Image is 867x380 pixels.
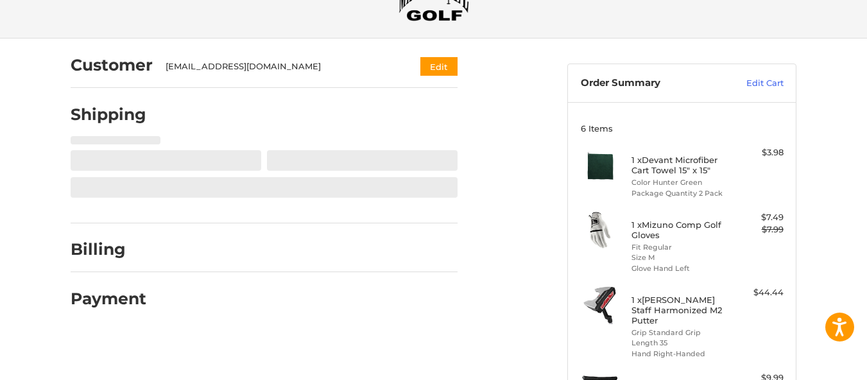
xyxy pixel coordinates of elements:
[631,155,730,176] h4: 1 x Devant Microfiber Cart Towel 15" x 15"
[733,286,784,299] div: $44.44
[166,60,396,73] div: [EMAIL_ADDRESS][DOMAIN_NAME]
[631,295,730,326] h4: 1 x [PERSON_NAME] Staff Harmonized M2 Putter
[631,188,730,199] li: Package Quantity 2 Pack
[761,345,867,380] iframe: Google Customer Reviews
[733,223,784,236] div: $7.99
[631,252,730,263] li: Size M
[631,220,730,241] h4: 1 x Mizuno Comp Golf Gloves
[631,327,730,338] li: Grip Standard Grip
[71,55,153,75] h2: Customer
[631,349,730,359] li: Hand Right-Handed
[733,211,784,224] div: $7.49
[420,57,458,76] button: Edit
[719,77,784,90] a: Edit Cart
[631,263,730,274] li: Glove Hand Left
[631,242,730,253] li: Fit Regular
[631,338,730,349] li: Length 35
[71,289,146,309] h2: Payment
[733,146,784,159] div: $3.98
[71,239,146,259] h2: Billing
[71,105,146,125] h2: Shipping
[581,77,719,90] h3: Order Summary
[631,177,730,188] li: Color Hunter Green
[581,123,784,134] h3: 6 Items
